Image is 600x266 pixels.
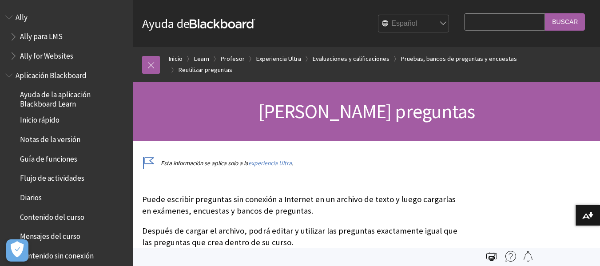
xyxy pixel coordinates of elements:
a: Pruebas, bancos de preguntas y encuestas [401,53,517,64]
span: Diarios [20,190,42,202]
a: experiencia Ultra [248,159,292,167]
a: Inicio [169,53,183,64]
span: Ally for Websites [20,48,73,60]
span: Contenido del curso [20,210,84,222]
strong: Blackboard [190,19,255,28]
img: Print [486,251,497,262]
input: Buscar [545,13,585,31]
p: Puede escribir preguntas sin conexión a Internet en un archivo de texto y luego cargarlas en exám... [142,194,460,217]
span: Flujo de actividades [20,171,84,183]
a: Reutilizar preguntas [179,64,232,75]
p: Esta información se aplica solo a la . [142,159,460,167]
a: Experiencia Ultra [256,53,301,64]
a: Ayuda deBlackboard [142,16,255,32]
span: Ally [16,10,28,22]
select: Site Language Selector [378,15,449,33]
span: Ally para LMS [20,29,63,41]
a: Learn [194,53,209,64]
span: [PERSON_NAME] preguntas [258,99,475,123]
span: Ayuda de la aplicación Blackboard Learn [20,87,127,108]
a: Profesor [221,53,245,64]
p: Después de cargar el archivo, podrá editar y utilizar las preguntas exactamente igual que las pre... [142,225,460,248]
span: Mensajes del curso [20,229,80,241]
button: Abrir preferencias [6,239,28,262]
span: Guía de funciones [20,151,77,163]
a: Evaluaciones y calificaciones [313,53,389,64]
span: Contenido sin conexión [20,248,94,260]
span: Aplicación Blackboard [16,68,87,80]
span: Notas de la versión [20,132,80,144]
img: Follow this page [523,251,533,262]
img: More help [505,251,516,262]
span: Inicio rápido [20,113,60,125]
nav: Book outline for Anthology Ally Help [5,10,128,64]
